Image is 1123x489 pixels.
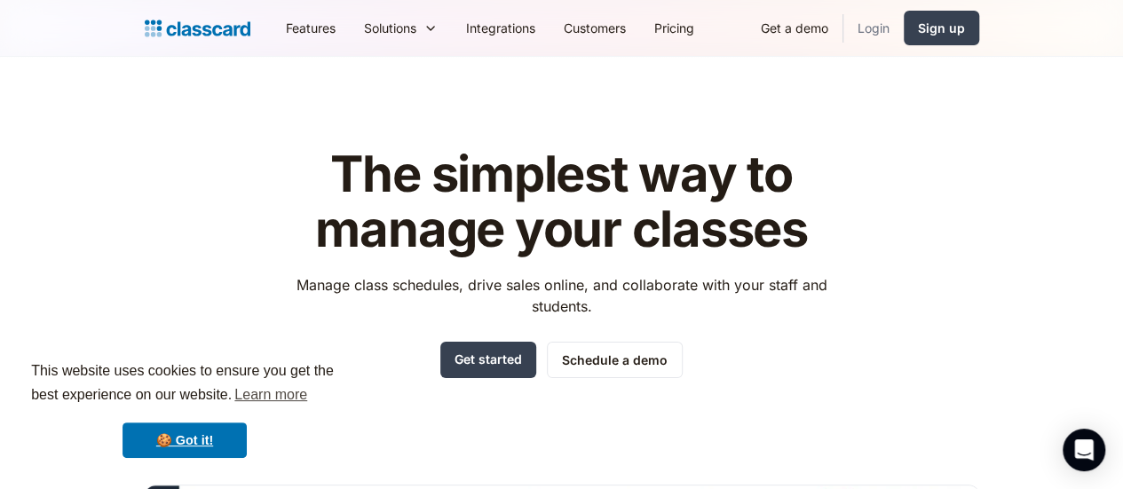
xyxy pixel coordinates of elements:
div: Solutions [350,8,452,48]
a: dismiss cookie message [123,422,247,458]
a: home [145,16,250,41]
h1: The simplest way to manage your classes [280,147,843,256]
a: Get a demo [747,8,842,48]
span: This website uses cookies to ensure you get the best experience on our website. [31,360,338,408]
div: Open Intercom Messenger [1063,429,1105,471]
a: Pricing [640,8,708,48]
a: Login [843,8,904,48]
div: Sign up [918,19,965,37]
a: Schedule a demo [547,342,683,378]
a: Customers [550,8,640,48]
a: learn more about cookies [232,382,310,408]
a: Sign up [904,11,979,45]
a: Get started [440,342,536,378]
a: Features [272,8,350,48]
p: Manage class schedules, drive sales online, and collaborate with your staff and students. [280,274,843,317]
div: Solutions [364,19,416,37]
a: Integrations [452,8,550,48]
div: cookieconsent [14,343,355,475]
